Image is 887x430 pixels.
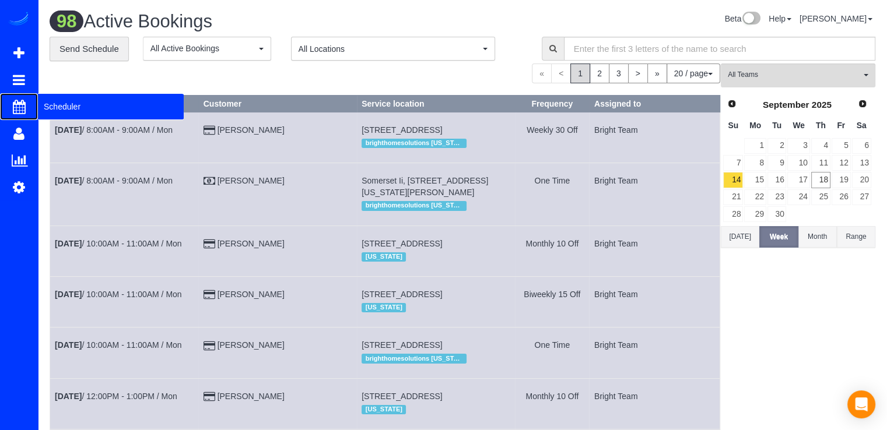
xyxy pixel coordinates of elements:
div: Location [362,300,510,315]
a: 22 [744,189,766,205]
span: [STREET_ADDRESS] [362,239,442,248]
a: 30 [767,206,787,222]
a: [DATE]/ 10:00AM - 11:00AM / Mon [55,340,182,350]
a: Beta [724,14,760,23]
span: Prev [727,99,737,108]
span: 1 [570,64,590,83]
a: 2 [590,64,609,83]
a: Help [769,14,791,23]
a: 23 [767,189,787,205]
td: Service location [357,378,515,429]
a: 18 [811,172,830,188]
button: Month [798,226,837,248]
span: 2025 [812,100,832,110]
a: 26 [832,189,851,205]
td: Frequency [515,112,589,163]
span: Next [858,99,867,108]
a: Next [854,96,871,112]
a: 25 [811,189,830,205]
span: Tuesday [772,121,781,130]
a: 2 [767,138,787,154]
button: Range [837,226,875,248]
button: All Locations [291,37,495,61]
span: All Active Bookings [150,43,256,54]
a: [PERSON_NAME] [218,340,285,350]
i: Credit Card Payment [204,126,215,135]
a: 20 [852,172,871,188]
span: « [532,64,552,83]
td: Customer [198,327,356,378]
a: Prev [724,96,740,112]
span: Friday [837,121,845,130]
img: Automaid Logo [7,12,30,28]
a: 17 [787,172,809,188]
span: Sunday [728,121,738,130]
a: 6 [852,138,871,154]
td: Frequency [515,378,589,429]
a: 9 [767,155,787,171]
div: Location [362,136,510,151]
td: Assigned to [589,225,720,276]
a: 5 [832,138,851,154]
b: [DATE] [55,290,82,299]
b: [DATE] [55,176,82,185]
th: Assigned to [589,95,720,112]
a: [DATE]/ 10:00AM - 11:00AM / Mon [55,290,182,299]
a: 7 [723,155,743,171]
a: [PERSON_NAME] [218,290,285,299]
th: Customer [198,95,356,112]
a: 3 [609,64,629,83]
a: 10 [787,155,809,171]
td: Frequency [515,163,589,225]
td: Service location [357,276,515,327]
a: 12 [832,155,851,171]
a: 16 [767,172,787,188]
td: Frequency [515,225,589,276]
span: Scheduler [38,93,184,120]
a: Send Schedule [50,37,129,61]
span: [US_STATE] [362,252,406,262]
a: [DATE]/ 12:00PM - 1:00PM / Mon [55,392,177,401]
td: Schedule date [50,112,199,163]
div: Open Intercom Messenger [847,390,875,418]
span: September [763,100,809,110]
td: Assigned to [589,327,720,378]
td: Service location [357,225,515,276]
a: [DATE]/ 10:00AM - 11:00AM / Mon [55,239,182,248]
td: Service location [357,327,515,378]
span: Monday [749,121,761,130]
th: Service location [357,95,515,112]
td: Assigned to [589,378,720,429]
b: [DATE] [55,125,82,135]
h1: Active Bookings [50,12,454,31]
span: brighthomesolutions [US_STATE] [362,354,467,363]
i: Credit Card Payment [204,291,215,299]
b: [DATE] [55,392,82,401]
img: New interface [741,12,760,27]
div: Location [362,249,510,265]
td: Schedule date [50,225,199,276]
td: Assigned to [589,163,720,225]
td: Frequency [515,327,589,378]
a: 4 [811,138,830,154]
a: [PERSON_NAME] [218,176,285,185]
a: [PERSON_NAME] [218,125,285,135]
a: 28 [723,206,743,222]
span: < [551,64,571,83]
span: All Locations [299,43,480,55]
td: Frequency [515,276,589,327]
button: [DATE] [721,226,759,248]
div: Location [362,198,510,213]
td: Service location [357,163,515,225]
span: [STREET_ADDRESS] [362,392,442,401]
a: 29 [744,206,766,222]
span: Somerset Ii, [STREET_ADDRESS][US_STATE][PERSON_NAME] [362,176,488,197]
i: Check Payment [204,177,215,185]
span: brighthomesolutions [US_STATE] [362,139,467,148]
td: Schedule date [50,163,199,225]
td: Customer [198,163,356,225]
a: 24 [787,189,809,205]
td: Assigned to [589,112,720,163]
button: All Active Bookings [143,37,271,61]
b: [DATE] [55,239,82,248]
